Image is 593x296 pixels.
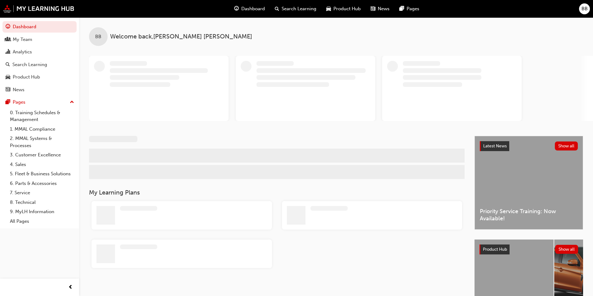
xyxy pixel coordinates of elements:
[366,2,395,15] a: news-iconNews
[582,5,588,12] span: BB
[6,49,10,55] span: chart-icon
[13,86,25,93] div: News
[234,5,239,13] span: guage-icon
[7,179,77,188] a: 6. Parts & Accessories
[333,5,361,12] span: Product Hub
[6,24,10,30] span: guage-icon
[229,2,270,15] a: guage-iconDashboard
[68,284,73,291] span: prev-icon
[7,198,77,207] a: 8. Technical
[2,84,77,96] a: News
[407,5,419,12] span: Pages
[6,62,10,68] span: search-icon
[6,74,10,80] span: car-icon
[555,245,578,254] button: Show all
[483,247,507,252] span: Product Hub
[579,3,590,14] button: BB
[7,150,77,160] a: 3. Customer Excellence
[7,217,77,226] a: All Pages
[7,134,77,150] a: 2. MMAL Systems & Processes
[475,136,583,230] a: Latest NewsShow allPriority Service Training: Now Available!
[13,48,32,56] div: Analytics
[479,244,578,254] a: Product HubShow all
[480,208,578,222] span: Priority Service Training: Now Available!
[3,5,74,13] img: mmal
[95,33,101,40] span: BB
[2,34,77,45] a: My Team
[241,5,265,12] span: Dashboard
[7,188,77,198] a: 7. Service
[7,207,77,217] a: 9. MyLH Information
[13,74,40,81] div: Product Hub
[13,99,25,106] div: Pages
[270,2,321,15] a: search-iconSearch Learning
[2,20,77,96] button: DashboardMy TeamAnalyticsSearch LearningProduct HubNews
[7,124,77,134] a: 1. MMAL Compliance
[6,87,10,93] span: news-icon
[12,61,47,68] div: Search Learning
[2,46,77,58] a: Analytics
[480,141,578,151] a: Latest NewsShow all
[378,5,390,12] span: News
[2,71,77,83] a: Product Hub
[7,160,77,169] a: 4. Sales
[399,5,404,13] span: pages-icon
[395,2,424,15] a: pages-iconPages
[13,36,32,43] div: My Team
[7,169,77,179] a: 5. Fleet & Business Solutions
[110,33,252,40] span: Welcome back , [PERSON_NAME] [PERSON_NAME]
[6,37,10,43] span: people-icon
[326,5,331,13] span: car-icon
[2,59,77,70] a: Search Learning
[555,141,578,150] button: Show all
[89,189,465,196] h3: My Learning Plans
[275,5,279,13] span: search-icon
[282,5,316,12] span: Search Learning
[371,5,375,13] span: news-icon
[6,100,10,105] span: pages-icon
[7,108,77,124] a: 0. Training Schedules & Management
[2,96,77,108] button: Pages
[483,143,507,149] span: Latest News
[2,21,77,33] a: Dashboard
[321,2,366,15] a: car-iconProduct Hub
[70,98,74,106] span: up-icon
